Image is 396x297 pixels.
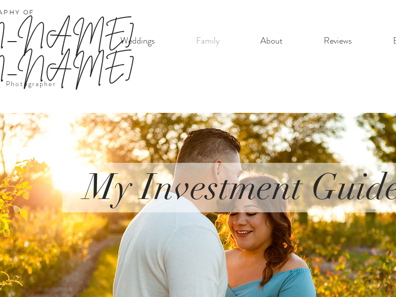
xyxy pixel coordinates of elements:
p: About [255,31,288,51]
p: Family [191,31,225,51]
a: Reviews [303,31,372,51]
p: Reviews [319,31,357,51]
a: Family [175,31,240,51]
a: About [240,31,303,51]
